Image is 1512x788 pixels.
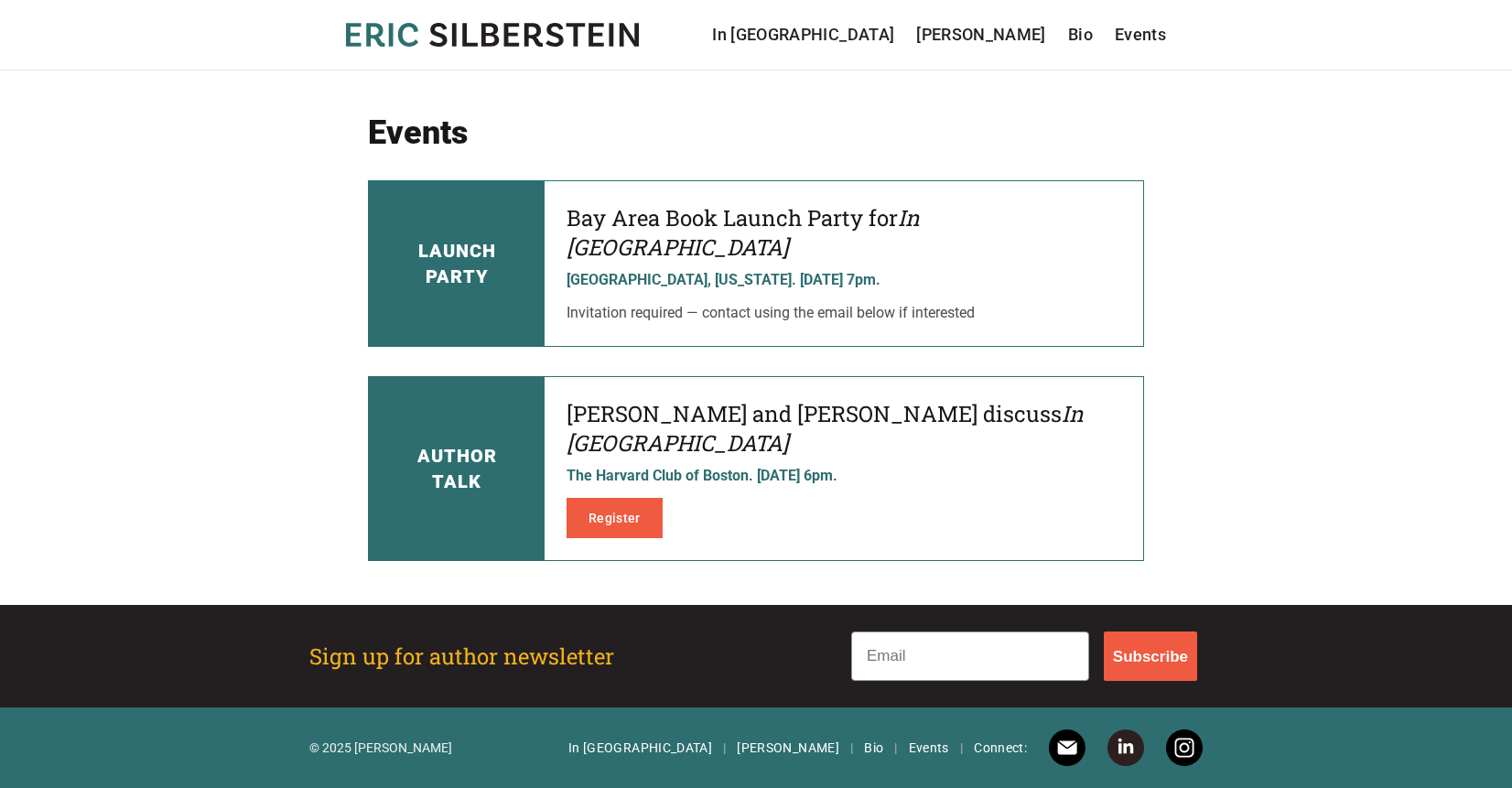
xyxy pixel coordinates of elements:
[567,203,920,262] em: In [GEOGRAPHIC_DATA]
[851,631,1089,681] input: Email
[567,399,1084,458] em: In [GEOGRAPHIC_DATA]
[909,739,949,757] a: Events
[368,114,1144,151] h1: Events
[723,739,726,757] span: |
[712,22,894,48] a: In [GEOGRAPHIC_DATA]
[916,22,1046,48] a: [PERSON_NAME]
[1049,729,1085,766] a: Email
[567,399,1121,458] h4: [PERSON_NAME] and [PERSON_NAME] discuss
[1115,22,1166,48] a: Events
[567,498,663,538] a: Register
[1107,729,1144,766] a: LinkedIn
[567,203,1121,262] h4: Bay Area Book Launch Party for
[1068,22,1093,48] a: Bio
[960,739,963,757] span: |
[309,642,614,671] h2: Sign up for author newsletter
[418,238,496,289] h3: Launch Party
[417,443,497,494] h3: Author Talk
[567,465,1121,487] p: The Harvard Club of Boston. [DATE] 6pm.
[568,739,712,757] a: In [GEOGRAPHIC_DATA]
[894,739,897,757] span: |
[974,739,1027,757] span: Connect:
[567,269,1121,291] p: [GEOGRAPHIC_DATA], [US_STATE]. [DATE] 7pm.
[1104,631,1197,681] button: Subscribe
[737,739,839,757] a: [PERSON_NAME]
[864,739,883,757] a: Bio
[850,739,853,757] span: |
[567,302,1121,324] p: Invitation required — contact using the email below if interested
[309,739,452,757] p: © 2025 [PERSON_NAME]
[1166,729,1203,766] a: Instagram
